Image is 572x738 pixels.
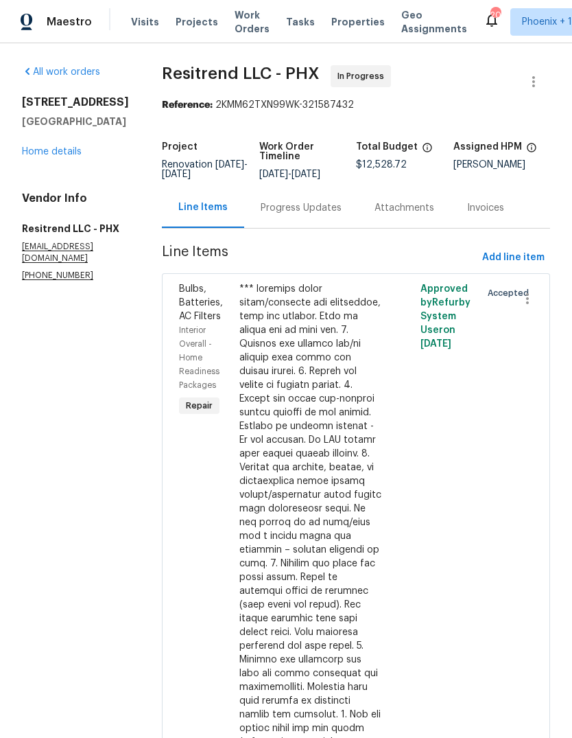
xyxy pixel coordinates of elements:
span: [DATE] [259,170,288,179]
h5: Project [162,142,198,152]
b: Reference: [162,100,213,110]
div: [PERSON_NAME] [453,160,551,170]
span: The hpm assigned to this work order. [526,142,537,160]
span: Projects [176,15,218,29]
div: Progress Updates [261,201,342,215]
span: Renovation [162,160,248,179]
h5: Work Order Timeline [259,142,357,161]
h4: Vendor Info [22,192,129,205]
chrome_annotation: [EMAIL_ADDRESS][DOMAIN_NAME] [22,242,93,263]
div: 20 [490,8,500,22]
button: Add line item [477,245,550,270]
span: Approved by Refurby System User on [420,284,470,349]
span: Repair [180,399,218,413]
span: Visits [131,15,159,29]
span: Interior Overall - Home Readiness Packages [179,326,219,389]
div: Attachments [374,201,434,215]
span: Accepted [488,286,534,300]
span: Add line item [482,249,545,266]
span: Line Items [162,245,477,270]
span: Maestro [47,15,92,29]
span: - [259,170,320,179]
chrome_annotation: [PHONE_NUMBER] [22,271,93,280]
span: [DATE] [291,170,320,179]
span: Resitrend LLC - PHX [162,65,320,82]
a: Home details [22,147,82,157]
h5: Total Budget [356,142,418,152]
span: Geo Assignments [401,8,467,36]
span: - [162,160,248,179]
span: In Progress [337,69,390,83]
a: All work orders [22,67,100,77]
h5: Resitrend LLC - PHX [22,222,129,235]
span: [DATE] [420,339,451,349]
h5: Assigned HPM [453,142,522,152]
span: Phoenix + 1 [522,15,572,29]
div: Line Items [178,200,228,214]
div: Invoices [467,201,504,215]
div: 2KMM62TXN99WK-321587432 [162,98,550,112]
span: Work Orders [235,8,270,36]
span: $12,528.72 [356,160,407,170]
span: Properties [331,15,385,29]
span: [DATE] [162,170,191,179]
h5: [GEOGRAPHIC_DATA] [22,115,129,128]
h2: [STREET_ADDRESS] [22,95,129,109]
span: Bulbs, Batteries, AC Filters [179,284,223,321]
span: The total cost of line items that have been proposed by Opendoor. This sum includes line items th... [422,142,433,160]
span: [DATE] [215,160,244,170]
span: Tasks [286,17,315,27]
